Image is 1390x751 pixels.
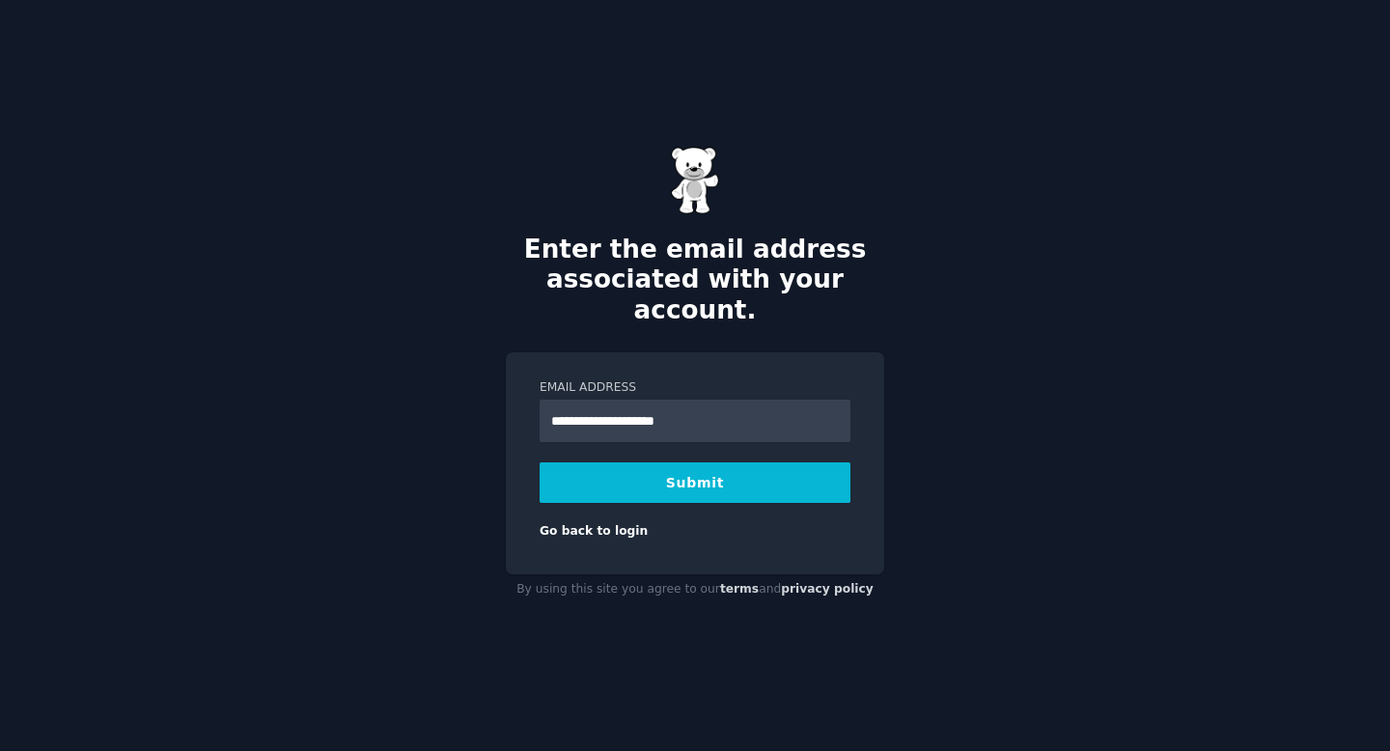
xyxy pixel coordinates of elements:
[540,524,648,538] a: Go back to login
[506,235,884,326] h2: Enter the email address associated with your account.
[720,582,759,596] a: terms
[671,147,719,214] img: Gummy Bear
[540,462,850,503] button: Submit
[506,574,884,605] div: By using this site you agree to our and
[540,379,850,397] label: Email Address
[781,582,874,596] a: privacy policy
